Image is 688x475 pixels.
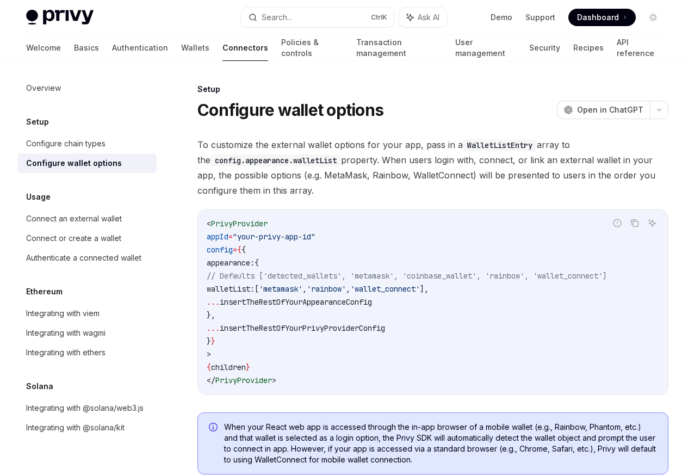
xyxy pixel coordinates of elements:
span: } [246,362,250,372]
button: Search...CtrlK [241,8,394,27]
span: { [237,245,241,255]
h5: Usage [26,190,51,203]
a: Policies & controls [281,35,343,61]
span: Ask AI [418,12,439,23]
a: Configure chain types [17,134,157,153]
h5: Setup [26,115,49,128]
span: 'rainbow' [307,284,346,294]
a: Integrating with wagmi [17,323,157,343]
span: = [228,232,233,242]
a: Demo [491,12,512,23]
span: , [346,284,350,294]
span: When your React web app is accessed through the in-app browser of a mobile wallet (e.g., Rainbow,... [224,422,657,465]
button: Open in ChatGPT [557,101,650,119]
span: = [233,245,237,255]
span: Ctrl K [371,13,387,22]
a: User management [455,35,516,61]
span: 'wallet_connect' [350,284,420,294]
span: "your-privy-app-id" [233,232,315,242]
a: Connect or create a wallet [17,229,157,248]
span: { [241,245,246,255]
div: Connect or create a wallet [26,232,121,245]
span: // Defaults ['detected_wallets', 'metamask', 'coinbase_wallet', 'rainbow', 'wallet_connect'] [207,271,607,281]
a: Integrating with ethers [17,343,157,362]
code: config.appearance.walletList [210,155,341,166]
a: Integrating with viem [17,304,157,323]
div: Configure wallet options [26,157,122,170]
a: Support [525,12,555,23]
a: Dashboard [568,9,636,26]
button: Copy the contents from the code block [628,216,642,230]
div: Integrating with wagmi [26,326,106,340]
button: Toggle dark mode [644,9,662,26]
code: WalletListEntry [463,139,537,151]
div: Authenticate a connected wallet [26,251,141,264]
div: Integrating with viem [26,307,100,320]
span: } [211,336,215,346]
span: walletList: [207,284,255,294]
a: Integrating with @solana/web3.js [17,398,157,418]
span: PrivyProvider [211,219,268,229]
span: Open in ChatGPT [577,104,643,115]
div: Search... [262,11,292,24]
h5: Ethereum [26,285,63,298]
span: children [211,362,246,372]
span: }, [207,310,215,320]
a: Security [529,35,560,61]
a: Basics [74,35,99,61]
a: Overview [17,78,157,98]
a: Configure wallet options [17,153,157,173]
span: } [207,336,211,346]
span: </ [207,375,215,385]
div: Integrating with ethers [26,346,106,359]
span: [ [255,284,259,294]
span: ... [207,323,220,333]
span: PrivyProvider [215,375,272,385]
a: Wallets [181,35,209,61]
span: To customize the external wallet options for your app, pass in a array to the property. When user... [197,137,668,198]
svg: Info [209,423,220,434]
a: Connectors [222,35,268,61]
button: Ask AI [645,216,659,230]
img: light logo [26,10,94,25]
a: Integrating with @solana/kit [17,418,157,437]
span: insertTheRestOfYourAppearanceConfig [220,297,372,307]
div: Setup [197,84,668,95]
div: Integrating with @solana/web3.js [26,402,144,415]
div: Connect an external wallet [26,212,122,225]
a: API reference [617,35,662,61]
a: Authenticate a connected wallet [17,248,157,268]
span: { [255,258,259,268]
a: Authentication [112,35,168,61]
span: insertTheRestOfYourPrivyProviderConfig [220,323,385,333]
span: , [302,284,307,294]
span: { [207,362,211,372]
button: Report incorrect code [610,216,624,230]
div: Integrating with @solana/kit [26,421,125,434]
h1: Configure wallet options [197,100,383,120]
span: > [272,375,276,385]
span: appId [207,232,228,242]
span: appearance: [207,258,255,268]
span: ], [420,284,429,294]
a: Welcome [26,35,61,61]
div: Overview [26,82,61,95]
span: config [207,245,233,255]
span: < [207,219,211,229]
span: ... [207,297,220,307]
a: Transaction management [356,35,442,61]
span: Dashboard [577,12,619,23]
div: Configure chain types [26,137,106,150]
a: Connect an external wallet [17,209,157,229]
h5: Solana [26,380,53,393]
button: Ask AI [399,8,447,27]
span: 'metamask' [259,284,302,294]
span: > [207,349,211,359]
a: Recipes [573,35,604,61]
